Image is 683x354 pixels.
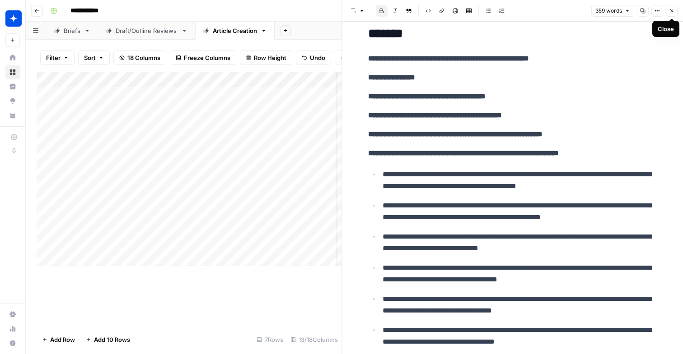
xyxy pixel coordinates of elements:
button: 18 Columns [113,51,166,65]
div: Briefs [64,26,80,35]
a: Opportunities [5,94,20,108]
button: Undo [296,51,331,65]
button: Add Row [37,332,80,347]
div: 7 Rows [253,332,287,347]
button: Sort [78,51,110,65]
span: 359 words [595,7,622,15]
div: Article Creation [213,26,257,35]
span: Sort [84,53,96,62]
div: 13/18 Columns [287,332,341,347]
span: Row Height [254,53,286,62]
button: Workspace: Wiz [5,7,20,30]
button: 359 words [591,5,634,17]
a: Usage [5,322,20,336]
button: Freeze Columns [170,51,236,65]
span: Add Row [50,335,75,344]
button: Help + Support [5,336,20,350]
a: Browse [5,65,20,79]
span: Undo [310,53,325,62]
div: Draft/Outline Reviews [116,26,178,35]
a: Home [5,51,20,65]
div: Close [658,24,674,33]
a: Draft/Outline Reviews [98,22,195,40]
a: Your Data [5,108,20,123]
span: Freeze Columns [184,53,230,62]
span: Filter [46,53,61,62]
a: Settings [5,307,20,322]
button: Add 10 Rows [80,332,136,347]
img: Wiz Logo [5,10,22,27]
button: Filter [40,51,75,65]
a: Briefs [46,22,98,40]
button: Row Height [240,51,292,65]
span: Add 10 Rows [94,335,130,344]
a: Article Creation [195,22,275,40]
span: 18 Columns [127,53,160,62]
a: Insights [5,79,20,94]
